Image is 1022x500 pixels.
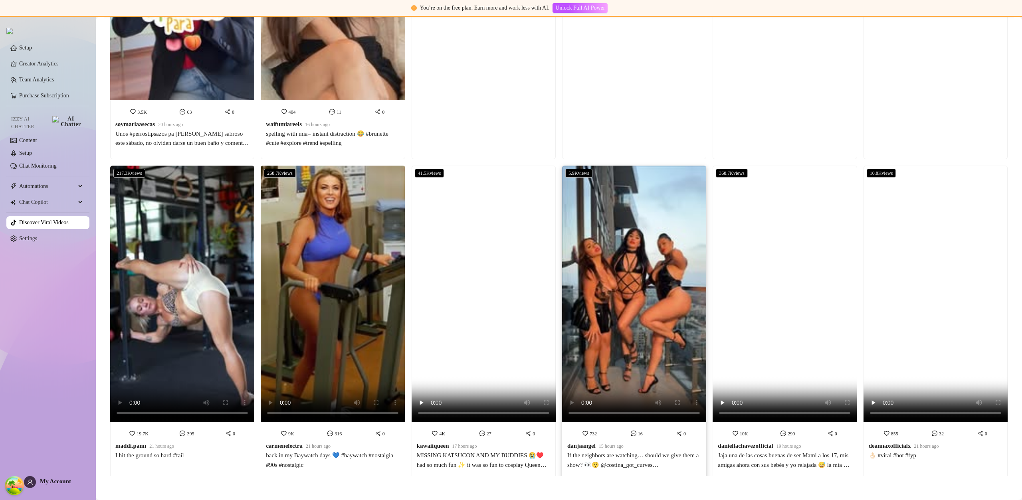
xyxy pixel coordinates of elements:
[932,431,937,436] span: message
[939,431,944,437] span: 32
[187,431,194,437] span: 395
[137,109,147,115] span: 3.5K
[776,443,801,449] span: 19 hours ago
[266,129,400,148] div: spelling with mia= instant distraction 😂 #brunette #cute #explore #trend #spelling
[281,109,287,115] span: heart
[113,169,145,178] span: 217.3K views
[10,200,16,205] img: Chat Copilot
[6,28,13,34] img: logo.svg
[479,431,485,436] span: message
[19,57,83,70] a: Creator Analytics
[420,5,550,11] span: You’re on the free plan. Earn more and work less with AI.
[137,431,149,437] span: 19.7K
[19,235,37,241] a: Settings
[599,443,624,449] span: 15 hours ago
[864,166,1008,481] a: 10.8Kviews855320deannaxofficialx21 hours ago👌🏻 #viral #hot #fyp
[884,431,889,436] span: heart
[676,431,682,436] span: share-alt
[19,219,69,225] a: Discover Viral Videos
[289,109,296,115] span: 404
[567,451,701,470] div: If the neighbors are watching… should we give them a show? 👀😲 @costina_got_curves @mariiethegodde...
[19,180,76,193] span: Automations
[19,137,37,143] a: Content
[115,443,146,449] strong: maddi.pann
[411,5,417,11] span: exclamation-circle
[733,431,738,436] span: heart
[327,431,333,436] span: message
[110,166,254,481] a: 217.3Kviews19.7K3950maddi.pann21 hours agoI hit the ground so hard #fail
[590,431,597,437] span: 732
[149,443,174,449] span: 21 hours ago
[225,109,230,115] span: share-alt
[432,431,438,436] span: heart
[158,122,183,127] span: 20 hours ago
[264,169,296,178] span: 268.7K views
[19,196,76,209] span: Chat Copilot
[835,431,837,437] span: 0
[19,150,32,156] a: Setup
[415,169,444,178] span: 41.5K views
[631,431,636,436] span: message
[417,443,449,449] strong: kawaiiqueen
[11,115,49,130] span: Izzy AI Chatter
[553,5,608,11] a: Unlock Full AI Power
[565,169,592,178] span: 5.9K views
[828,431,833,436] span: share-alt
[115,121,155,127] strong: soymariaasecas
[382,431,385,437] span: 0
[10,183,17,190] span: thunderbolt
[130,109,136,115] span: heart
[914,443,939,449] span: 21 hours ago
[567,443,596,449] strong: danjaangel
[115,451,184,460] div: I hit the ground so hard #fail
[582,431,588,436] span: heart
[533,431,535,437] span: 0
[375,109,380,115] span: share-alt
[115,129,249,148] div: Unos #perrostipsazos pa [PERSON_NAME] sabroso este sábado, no olviden darse un buen baño y coment...
[19,93,69,99] a: Purchase Subscription
[337,109,341,115] span: 11
[487,431,491,437] span: 27
[375,431,381,436] span: share-alt
[261,166,405,481] a: 268.7Kviews9K3160carmenelectra21 hours agoback in my Baywatch days 💙 #baywatch #nostalgia #90s #n...
[305,122,330,127] span: 16 hours ago
[562,166,706,481] a: 5.9Kviews732160danjaangel15 hours agoIf the neighbors are watching… should we give them a show? 👀...
[129,431,135,436] span: heart
[713,166,857,481] a: 368.7Kviews10K2900daniellachavezofficial19 hours agoJaja una de las cosas buenas de ser Mami a lo...
[266,451,400,470] div: back in my Baywatch days 💙 #baywatch #nostalgia #90s #nostalgic
[638,431,643,437] span: 16
[555,5,605,11] span: Unlock Full AI Power
[19,163,57,169] a: Chat Monitoring
[718,451,852,470] div: Jaja una de las cosas buenas de ser Mami a los 17, mis amigas ahora con sus bebés y yo relajada ...
[788,431,795,437] span: 290
[452,443,477,449] span: 17 hours ago
[306,443,331,449] span: 21 hours ago
[417,451,551,470] div: MISSING KATSUCON AND MY BUDDIES 😭♥️ had so much fun ✨ it was so fun to cosplay Queen Bee with @ka...
[718,443,773,449] strong: daniellachavezofficial
[19,77,54,83] a: Team Analytics
[382,109,384,115] span: 0
[867,169,896,178] span: 10.8K views
[439,431,445,437] span: 4K
[40,478,71,484] span: My Account
[329,109,335,115] span: message
[233,431,235,437] span: 0
[52,116,83,127] img: AI Chatter
[266,443,303,449] strong: carmenelectra
[180,431,185,436] span: message
[288,431,294,437] span: 9K
[232,109,234,115] span: 0
[266,121,302,127] strong: waifumiareels
[27,479,33,485] span: user
[335,431,342,437] span: 316
[869,443,911,449] strong: deannaxofficialx
[412,166,556,481] a: 41.5Kviews4K270kawaiiqueen17 hours agoMISSING KATSUCON AND MY BUDDIES 😭♥️ had so much fun ✨ it wa...
[553,3,608,13] button: Unlock Full AI Power
[187,109,192,115] span: 63
[525,431,531,436] span: share-alt
[740,431,748,437] span: 10K
[891,431,898,437] span: 855
[985,431,987,437] span: 0
[780,431,786,436] span: message
[281,431,287,436] span: heart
